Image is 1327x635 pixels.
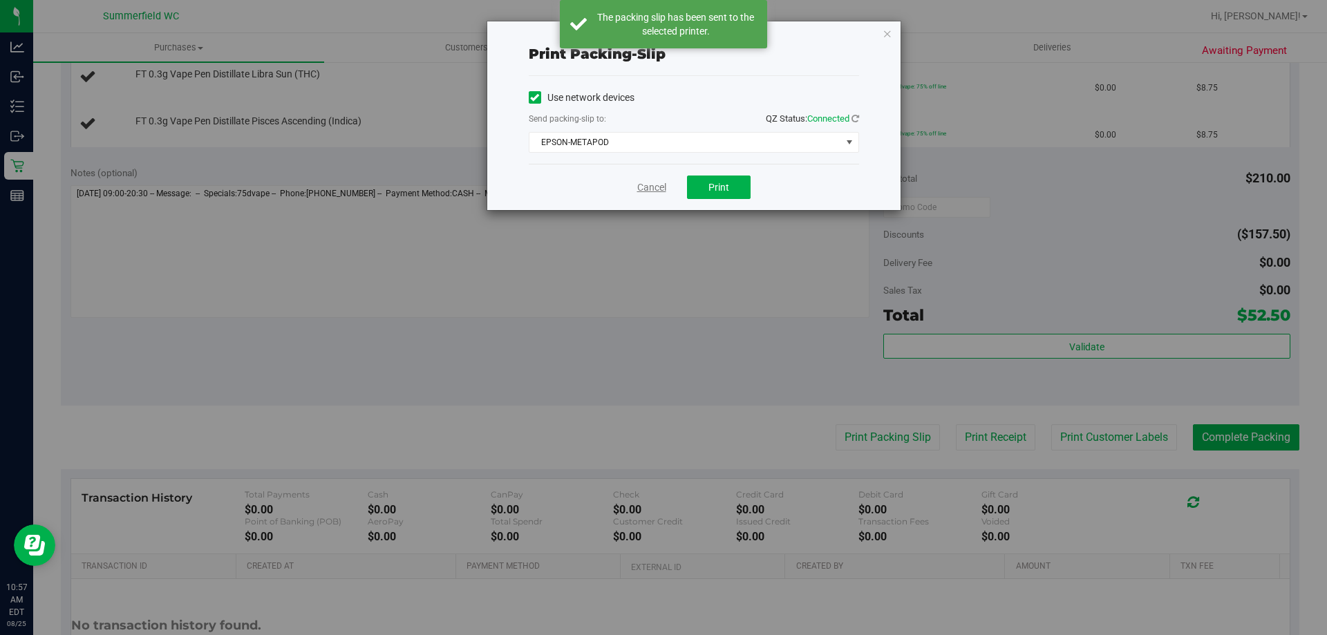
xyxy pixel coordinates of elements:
a: Cancel [637,180,666,195]
span: select [840,133,858,152]
div: The packing slip has been sent to the selected printer. [594,10,757,38]
iframe: Resource center [14,524,55,566]
span: EPSON-METAPOD [529,133,841,152]
span: Connected [807,113,849,124]
label: Use network devices [529,91,634,105]
span: Print packing-slip [529,46,666,62]
span: Print [708,182,729,193]
button: Print [687,176,751,199]
label: Send packing-slip to: [529,113,606,125]
span: QZ Status: [766,113,859,124]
